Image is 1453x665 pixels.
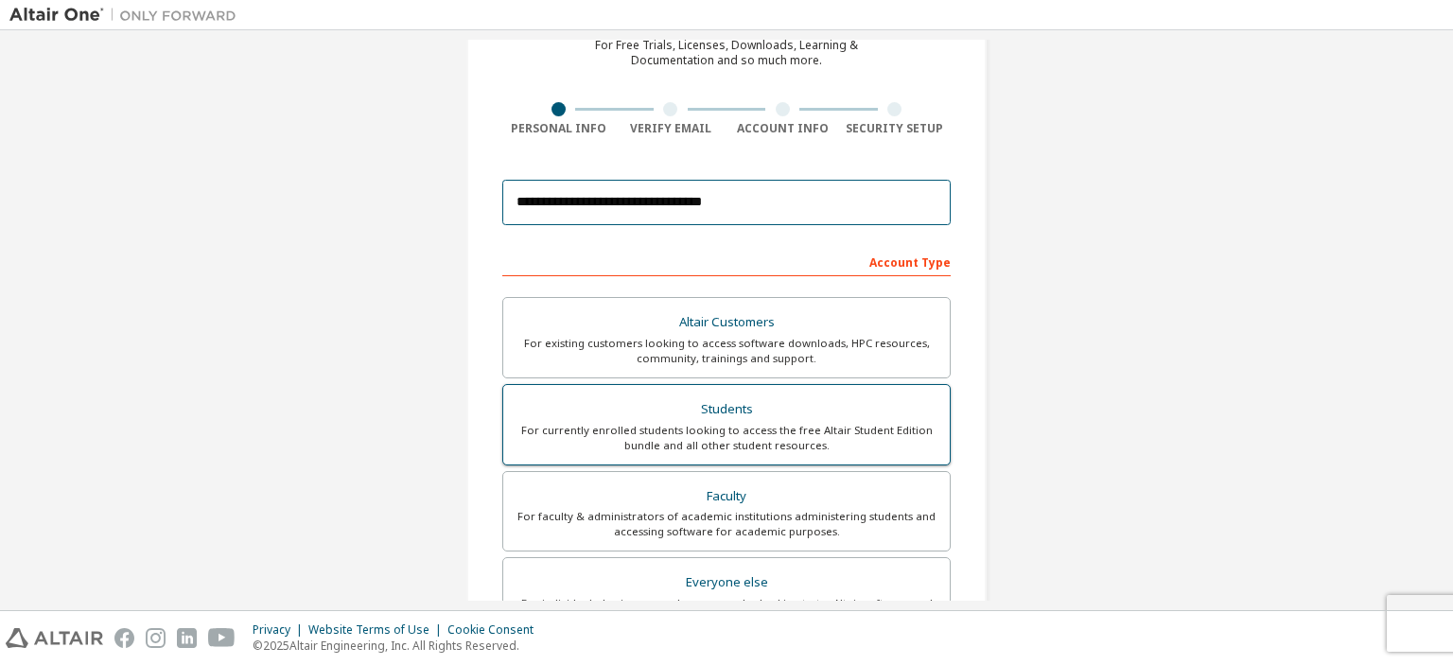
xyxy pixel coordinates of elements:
div: Security Setup [839,121,952,136]
img: youtube.svg [208,628,236,648]
img: facebook.svg [114,628,134,648]
img: linkedin.svg [177,628,197,648]
div: For currently enrolled students looking to access the free Altair Student Edition bundle and all ... [515,423,938,453]
img: altair_logo.svg [6,628,103,648]
div: For faculty & administrators of academic institutions administering students and accessing softwa... [515,509,938,539]
div: For Free Trials, Licenses, Downloads, Learning & Documentation and so much more. [595,38,858,68]
div: Everyone else [515,569,938,596]
div: Personal Info [502,121,615,136]
div: Privacy [253,622,308,638]
div: Account Type [502,246,951,276]
div: Altair Customers [515,309,938,336]
div: Website Terms of Use [308,622,447,638]
div: For existing customers looking to access software downloads, HPC resources, community, trainings ... [515,336,938,366]
div: Cookie Consent [447,622,545,638]
img: Altair One [9,6,246,25]
div: Faculty [515,483,938,510]
div: Account Info [726,121,839,136]
div: For individuals, businesses and everyone else looking to try Altair software and explore our prod... [515,596,938,626]
p: © 2025 Altair Engineering, Inc. All Rights Reserved. [253,638,545,654]
div: Students [515,396,938,423]
div: Verify Email [615,121,727,136]
img: instagram.svg [146,628,166,648]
